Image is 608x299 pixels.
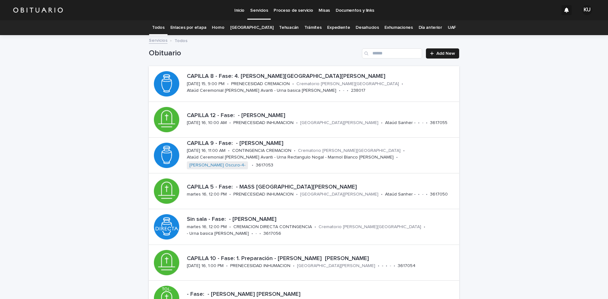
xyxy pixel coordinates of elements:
div: KU [582,5,592,15]
p: Ataúd Ceremonial [PERSON_NAME] Avanti - Urna Rectangulo Nogal - Marmol Blanco [PERSON_NAME] [187,155,394,160]
p: • [378,263,379,269]
p: • [424,224,425,230]
a: CAPILLA 12 - Fase: - [PERSON_NAME][DATE] 16, 10:00 AM•PRENECESIDAD INHUMACION•[GEOGRAPHIC_DATA][P... [149,102,459,138]
p: • [251,231,253,236]
a: CAPILLA 10 - Fase: 1. Preparación - [PERSON_NAME] [PERSON_NAME][DATE] 16, 1:00 PM•PRENECESIDAD IN... [149,245,459,281]
a: Horno [212,20,224,35]
a: UAF [448,20,456,35]
p: • [402,81,403,87]
p: 3617054 [398,263,415,269]
p: Todos [174,37,187,44]
p: • [381,120,383,126]
p: Ataúd Ceremonial [PERSON_NAME] Avanti - Urna basica [PERSON_NAME] [187,88,336,93]
p: • [292,81,294,87]
p: • [229,120,231,126]
p: CREMACION DIRECTA CONTINGENCIA [233,224,312,230]
a: [GEOGRAPHIC_DATA] [230,20,274,35]
a: Día anterior [419,20,442,35]
p: [DATE] 16, 1:00 PM [187,263,224,269]
a: Desahucios [356,20,379,35]
p: • [259,231,261,236]
p: martes 16, 12:00 PM [187,192,227,197]
a: Trámites [304,20,322,35]
p: - Fase: - [PERSON_NAME] [PERSON_NAME] [187,291,457,298]
a: [PERSON_NAME] Oscuro-4- [189,163,245,168]
p: CAPILLA 8 - Fase: 4. [PERSON_NAME][GEOGRAPHIC_DATA][PERSON_NAME] [187,73,457,80]
a: Add New [426,48,459,59]
p: - [422,192,423,197]
p: - [343,88,344,93]
p: [DATE] 16, 11:00 AM [187,148,225,153]
p: - [422,120,423,126]
p: Sin sala - Fase: - [PERSON_NAME] [187,216,457,223]
p: 3617055 [430,120,447,126]
p: • [396,155,398,160]
p: [DATE] 15, 9:00 PM [187,81,225,87]
p: martes 16, 12:00 PM [187,224,227,230]
a: CAPILLA 9 - Fase: - [PERSON_NAME][DATE] 16, 11:00 AM•CONTINGENCIA CREMACION•Crematorio [PERSON_NA... [149,138,459,173]
p: PRENECESIDAD INHUMACION [233,120,294,126]
p: [GEOGRAPHIC_DATA][PERSON_NAME] [300,192,378,197]
p: • [314,224,316,230]
p: • [347,88,348,93]
p: 3617050 [430,192,448,197]
p: 3617056 [263,231,281,236]
p: 238017 [351,88,365,93]
p: Crematorio [PERSON_NAME][GEOGRAPHIC_DATA] [319,224,421,230]
input: Search [362,48,422,59]
p: - [390,263,391,269]
p: • [229,192,231,197]
p: • [252,163,253,168]
a: CAPILLA 8 - Fase: 4. [PERSON_NAME][GEOGRAPHIC_DATA][PERSON_NAME][DATE] 15, 9:00 PM•PRENECESIDAD C... [149,66,459,102]
a: Exhumaciones [384,20,413,35]
p: - Urna basica [PERSON_NAME] [187,231,249,236]
p: • [226,263,228,269]
p: CAPILLA 9 - Fase: - [PERSON_NAME] [187,140,457,147]
p: - [256,231,257,236]
p: CAPILLA 12 - Fase: - [PERSON_NAME] [187,112,457,119]
p: [DATE] 16, 10:00 AM [187,120,227,126]
p: • [227,81,229,87]
p: • [394,263,395,269]
p: 3617053 [256,163,273,168]
p: • [293,263,294,269]
a: Servicios [149,36,168,44]
h1: Obituario [149,49,359,58]
p: CAPILLA 5 - Fase: - MASS [GEOGRAPHIC_DATA][PERSON_NAME] [187,184,457,191]
p: CONTINGENCIA CREMACION [232,148,291,153]
a: Expediente [327,20,350,35]
p: PRENECESIDAD INHUMACION [233,192,294,197]
a: Enlaces por etapa [170,20,206,35]
a: Todos [152,20,164,35]
p: • [426,120,427,126]
p: PRENECESIDAD CREMACION [231,81,290,87]
p: • [403,148,405,153]
p: Ataúd Sanher - [385,192,415,197]
p: • [228,148,230,153]
p: • [296,192,298,197]
p: • [418,192,420,197]
p: [GEOGRAPHIC_DATA][PERSON_NAME] [300,120,378,126]
a: CAPILLA 5 - Fase: - MASS [GEOGRAPHIC_DATA][PERSON_NAME]martes 16, 12:00 PM•PRENECESIDAD INHUMACIO... [149,173,459,209]
p: CAPILLA 10 - Fase: 1. Preparación - [PERSON_NAME] [PERSON_NAME] [187,255,457,262]
p: • [426,192,427,197]
p: PRENECESIDAD INHUMACION [230,263,290,269]
a: Sin sala - Fase: - [PERSON_NAME]martes 16, 12:00 PM•CREMACION DIRECTA CONTINGENCIA•Crematorio [PE... [149,209,459,245]
p: • [229,224,231,230]
p: Crematorio [PERSON_NAME][GEOGRAPHIC_DATA] [298,148,401,153]
p: • [381,192,383,197]
p: Ataúd Sanher - [385,120,415,126]
a: Tehuacán [279,20,299,35]
p: Crematorio [PERSON_NAME][GEOGRAPHIC_DATA] [296,81,399,87]
span: Add New [436,51,455,56]
p: - [382,263,383,269]
img: HUM7g2VNRLqGMmR9WVqf [13,4,63,16]
p: • [294,148,295,153]
p: • [386,263,387,269]
p: • [339,88,340,93]
p: • [296,120,298,126]
p: • [418,120,420,126]
p: [GEOGRAPHIC_DATA][PERSON_NAME] [297,263,375,269]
